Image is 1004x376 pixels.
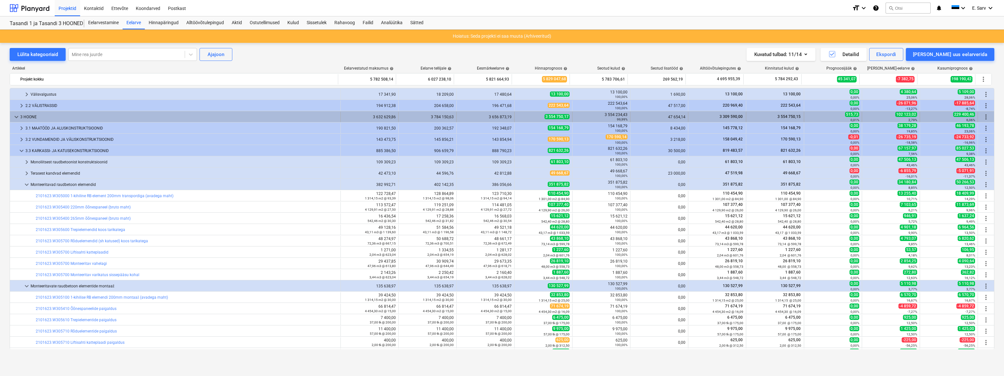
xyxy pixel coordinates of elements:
span: Rohkem tegevusi [982,169,990,177]
span: 4 380,64 [900,89,917,94]
small: 1 301,00 @ 84,90 [775,197,801,201]
button: Ekspordi [869,48,903,61]
small: 23,06% [964,130,975,133]
small: 1 301,00 m2 @ 84,90 [539,197,570,201]
span: -5 071,91 [956,168,975,173]
span: 0,00 [850,89,859,94]
span: -17 885,64 [954,101,975,106]
span: 47 519,98 [724,171,743,175]
div: 204 658,00 [401,103,454,108]
span: 220 969,40 [722,103,743,108]
small: 100,00% [615,174,627,178]
div: [PERSON_NAME] uus eelarverida [913,50,987,59]
span: 0,00 [850,168,859,173]
span: Rohkem tegevusi [982,282,990,290]
div: Artikkel [10,66,339,71]
a: 2101623.W305400 265mm õõnespaneel (bruto maht) [36,216,131,221]
button: Otsi [886,3,931,14]
span: 13 100,00 [724,92,743,96]
span: Rohkem tegevusi [982,181,990,188]
small: 2,79% [908,118,917,122]
small: -13,27% [906,107,917,111]
button: Detailid [821,48,867,61]
small: -18,58% [906,141,917,144]
span: help [852,67,857,71]
a: Aktid [228,16,246,29]
small: 1 314,15 m2 @ 93,39 [365,197,396,200]
span: 49 668,67 [550,170,570,176]
div: 42 473,10 [343,171,396,176]
small: 100,00% [615,106,627,110]
div: 3 HOONE [20,112,338,122]
span: 13 255,40 [897,191,917,196]
small: 12,50% [964,186,975,189]
span: help [504,67,509,71]
a: 2101623.W305700 Rõduelemendid (sh katused) koos tarikatega [36,239,148,243]
small: 0,00% [851,96,859,99]
small: 0,00% [851,130,859,133]
a: Sissetulek [303,16,330,29]
span: 351 875,82 [722,182,743,187]
span: Rohkem tegevusi [982,158,990,166]
span: Rohkem tegevusi [982,91,990,98]
div: Ekspordi [876,50,896,59]
div: 17 341,90 [343,92,396,97]
span: 351 875,82 [780,182,801,187]
div: 109 309,23 [343,160,396,164]
iframe: Chat Widget [972,345,1004,376]
span: 0,00 [850,191,859,196]
span: 61 803,10 [550,159,570,164]
div: 192 348,07 [459,126,512,130]
a: 2101623.W305600 Trepielemendid koos tarikatega [36,227,125,232]
div: Seotud kulud [597,66,625,71]
span: 158 049,42 [722,137,743,141]
div: 194 912,38 [343,103,396,108]
small: 100,00% [615,129,627,132]
a: 2101623.W305410 Õõnespaneelide paigaldus [36,306,116,311]
div: 821 632,26 [575,146,627,155]
span: Rohkem tegevusi [980,75,987,83]
span: help [388,67,394,71]
span: Rohkem tegevusi [982,339,990,346]
a: Alltöövõtulepingud [182,16,228,29]
a: Analüütika [377,16,406,29]
div: 3.1 MAATÖÖD JA ALUSKONSTRUKTSIOONID [25,123,338,133]
a: Failid [359,16,377,29]
span: 50 266,53 [955,179,975,185]
small: 8,85% [908,186,917,189]
i: format_size [852,4,860,12]
span: 46 193,78 [955,123,975,128]
span: 145 778,12 [722,126,743,130]
div: 110 454,90 [575,191,627,200]
span: 45 341,07 [837,76,857,82]
span: help [446,67,451,71]
span: Rohkem tegevusi [982,271,990,279]
div: 109 309,23 [459,160,512,164]
i: keyboard_arrow_down [987,4,994,12]
i: keyboard_arrow_down [860,4,868,12]
span: Rohkem tegevusi [982,215,990,222]
div: Rahavoog [330,16,359,29]
div: 123 710,30 [459,191,512,200]
div: Monoliitsest raudbetoonist konstruktsioonid [31,157,338,167]
span: 0,00 [850,123,859,128]
small: 100,00% [615,141,627,144]
div: 269 562,19 [630,74,683,84]
span: 0,00 [850,146,859,151]
i: Abikeskus [873,4,879,12]
div: 6 027 238,10 [399,74,451,84]
div: 42 812,88 [459,171,512,176]
div: 3 218,00 [633,137,685,142]
span: Rohkem tegevusi [982,124,990,132]
small: 43,46% [964,163,975,167]
div: 3.2 VUNDAMENDID JA VÄLISKONSTRUKTSIOONID [25,134,338,145]
span: 110 454,90 [548,191,570,196]
div: 5 821 664,93 [457,74,509,84]
span: Rohkem tegevusi [982,305,990,313]
span: keyboard_arrow_right [23,169,31,177]
span: Rohkem tegevusi [982,248,990,256]
span: help [620,67,625,71]
span: 0,00 [850,101,859,106]
span: search [888,5,894,11]
div: Terasest kandvad elemendid [31,168,338,178]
